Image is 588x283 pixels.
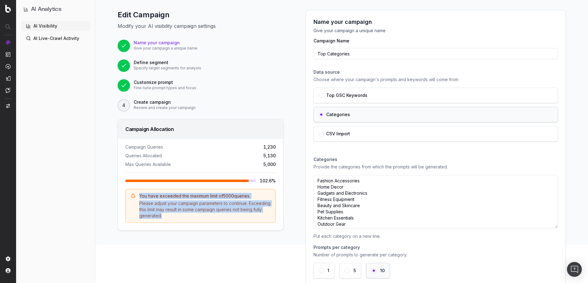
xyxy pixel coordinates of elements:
a: AI Live-Crawl Activity [21,33,90,43]
p: Give your campaign a unique name [313,28,558,34]
label: Campaign Name [313,39,558,43]
h2: Name your campaign [313,18,558,26]
h1: Edit Campaign [118,10,283,20]
div: Open Intercom Messenger [567,262,582,277]
p: Number of prompts to generate per category. [313,252,558,258]
img: Analytics [6,40,11,45]
img: Setting [6,256,11,261]
p: Put each category on a new line. [313,233,558,239]
label: Categories [326,112,350,117]
label: 5 [353,268,356,273]
h3: Data source [313,69,558,75]
p: Create campaign [134,99,196,105]
span: Queries Allocated [125,153,162,159]
input: Topics [313,48,558,59]
img: Switch project [6,104,10,108]
p: Give your campaign a unique name [134,46,197,51]
img: My account [6,268,11,273]
button: 4 [118,99,130,111]
img: Intelligence [6,52,11,57]
span: Max Queries Available [125,161,171,168]
p: Define segment [134,59,201,66]
div: Define segmentSpecify target segments for analysis [118,59,283,72]
label: Top GSC Keywords [326,93,367,98]
span: 1,230 [263,144,276,150]
p: Fine-tune prompt types and focus [134,85,196,90]
span: Campaign Queries [125,144,163,150]
label: CSV Import [326,132,350,136]
h3: Prompts per category [313,244,558,250]
p: Name your campaign [134,40,197,46]
h1: AI Analytics [31,5,62,14]
img: Botify logo [5,5,11,13]
textarea: Fashion Accessories Home Decor Gadgets and Electronics Fitness Equipment Beauty and Skincare Pet ... [313,175,558,228]
a: AI Visibility [21,21,90,31]
p: Provide the categories from which the prompts will be generated. [313,164,558,170]
div: Customize promptFine-tune prompt types and focus [118,79,283,92]
label: 1 [327,268,329,273]
img: Studio [6,76,11,81]
span: 5,000 [263,161,276,168]
p: Specify target segments for analysis [134,66,201,71]
div: Name your campaignGive your campaign a unique name [118,40,283,52]
button: AI Analytics [24,5,88,14]
div: Campaign Allocation [125,127,276,132]
p: Customize prompt [134,79,196,85]
p: Choose where your campaign's prompts and keywords will come from [313,76,558,83]
p: Review and create your campaign [134,105,196,110]
div: 4Create campaignReview and create your campaign [118,99,283,111]
p: Modify your AI visibility campaign settings [118,22,283,30]
span: 102.6 % [260,178,276,184]
h3: Categories [313,156,558,163]
div: You have exceeded the maximum limit of 5000 queries. [139,193,270,199]
img: Activation [6,64,11,69]
img: Assist [6,88,11,93]
label: 10 [380,268,385,273]
div: Please adjust your campaign parameters to continue. Exceeding this limit may result in some campa... [139,200,270,219]
span: 5,130 [263,153,276,159]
